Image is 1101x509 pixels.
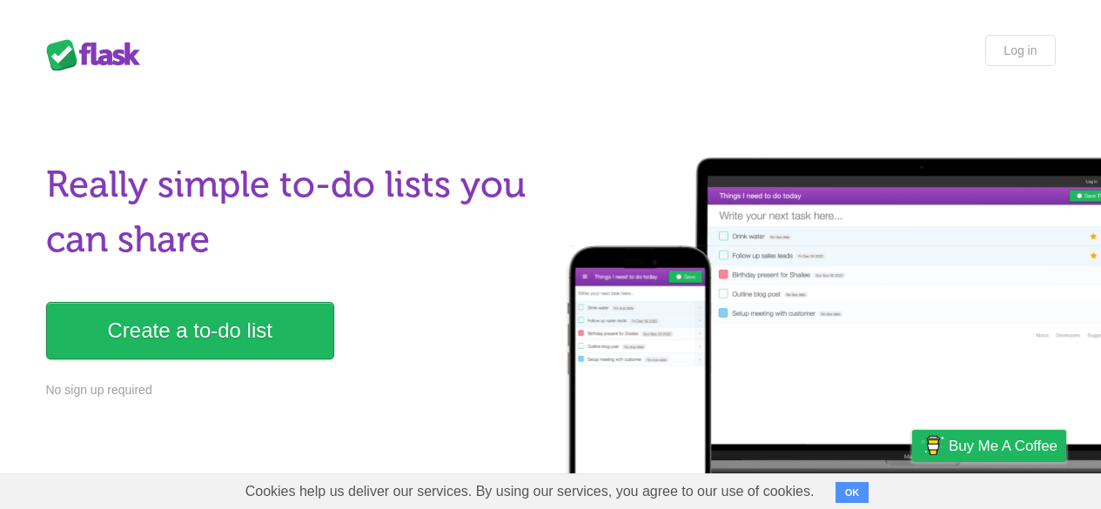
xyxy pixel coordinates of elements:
[228,474,832,509] span: Cookies help us deliver our services. By using our services, you agree to our use of cookies.
[985,35,1055,66] a: Log in
[949,431,1057,461] span: Buy me a coffee
[836,482,869,503] button: OK
[912,430,1066,462] a: Buy me a coffee
[46,302,334,359] a: Create a to-do list
[46,157,540,267] h1: Really simple to-do lists you can share
[46,39,151,70] div: Flask Lists
[46,381,540,399] p: No sign up required
[921,431,944,460] img: Buy me a coffee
